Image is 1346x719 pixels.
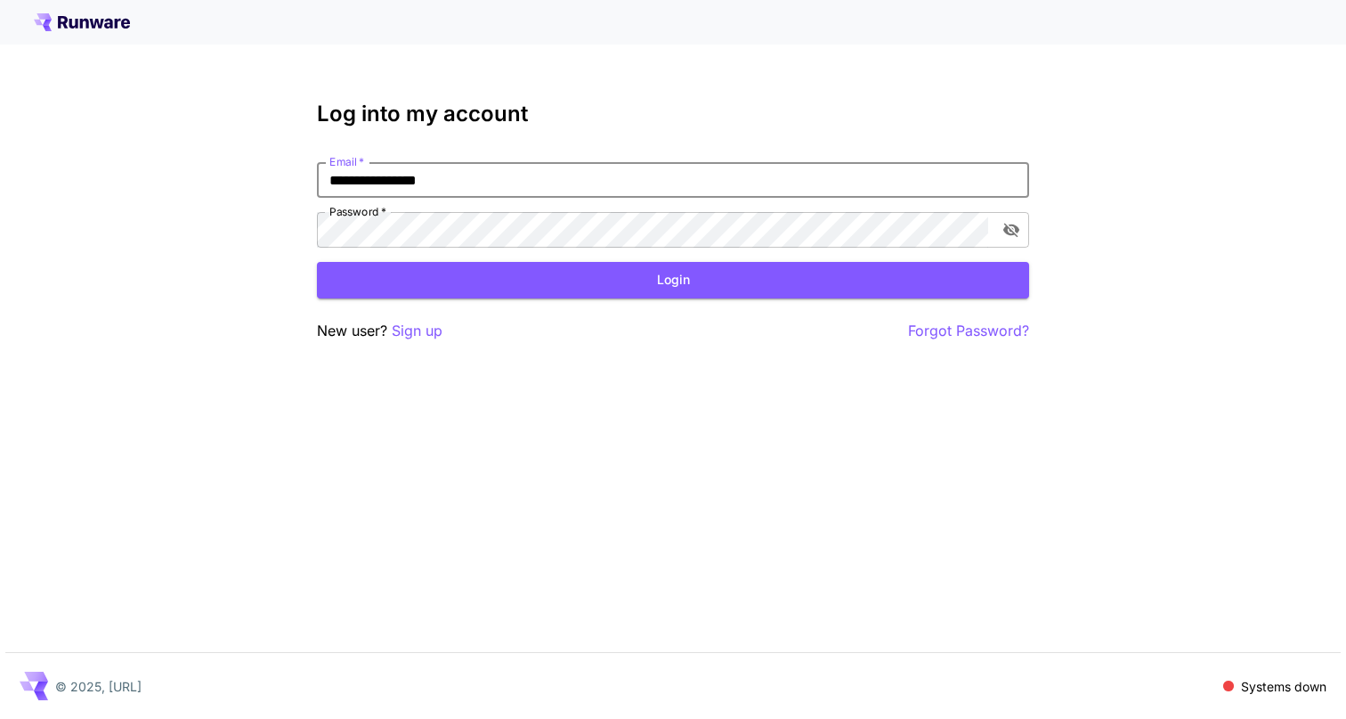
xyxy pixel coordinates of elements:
[55,677,142,696] p: © 2025, [URL]
[392,320,442,342] button: Sign up
[329,204,386,219] label: Password
[317,262,1029,298] button: Login
[995,214,1027,246] button: toggle password visibility
[908,320,1029,342] button: Forgot Password?
[329,154,364,169] label: Email
[1241,677,1326,696] p: Systems down
[317,320,442,342] p: New user?
[317,102,1029,127] h3: Log into my account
